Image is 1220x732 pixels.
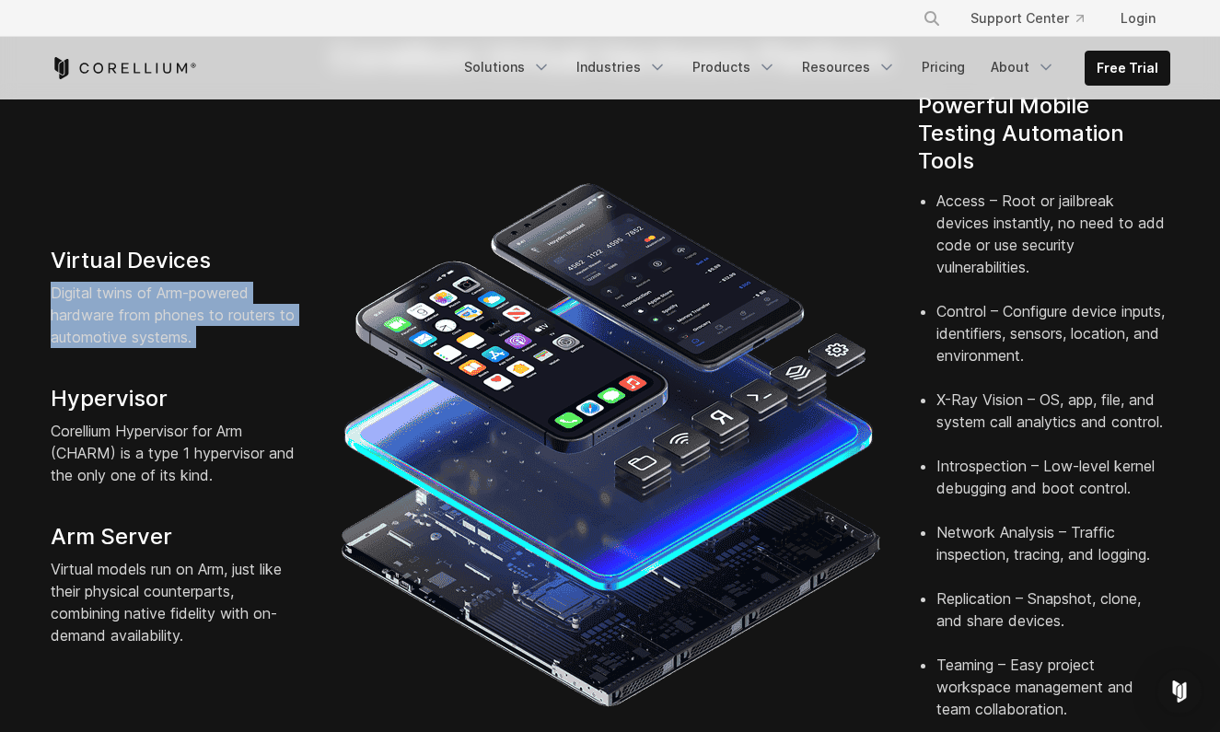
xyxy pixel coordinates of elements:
[791,51,907,84] a: Resources
[936,587,1170,654] li: Replication – Snapshot, clone, and share devices.
[453,51,562,84] a: Solutions
[51,282,303,348] p: Digital twins of Arm-powered hardware from phones to routers to automotive systems.
[936,190,1170,300] li: Access – Root or jailbreak devices instantly, no need to add code or use security vulnerabilities.
[915,2,948,35] button: Search
[340,174,881,715] img: iPhone and Android virtual machine and testing tools
[681,51,787,84] a: Products
[1086,52,1169,85] a: Free Trial
[51,420,303,486] p: Corellium Hypervisor for Arm (CHARM) is a type 1 hypervisor and the only one of its kind.
[956,2,1098,35] a: Support Center
[51,558,303,646] p: Virtual models run on Arm, just like their physical counterparts, combining native fidelity with ...
[936,389,1170,455] li: X-Ray Vision – OS, app, file, and system call analytics and control.
[1157,669,1202,714] div: Open Intercom Messenger
[565,51,678,84] a: Industries
[1106,2,1170,35] a: Login
[936,455,1170,521] li: Introspection – Low-level kernel debugging and boot control.
[51,385,303,412] h4: Hypervisor
[918,92,1170,175] h4: Powerful Mobile Testing Automation Tools
[936,521,1170,587] li: Network Analysis – Traffic inspection, tracing, and logging.
[980,51,1066,84] a: About
[911,51,976,84] a: Pricing
[936,300,1170,389] li: Control – Configure device inputs, identifiers, sensors, location, and environment.
[900,2,1170,35] div: Navigation Menu
[51,247,303,274] h4: Virtual Devices
[51,57,197,79] a: Corellium Home
[453,51,1170,86] div: Navigation Menu
[51,523,303,551] h4: Arm Server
